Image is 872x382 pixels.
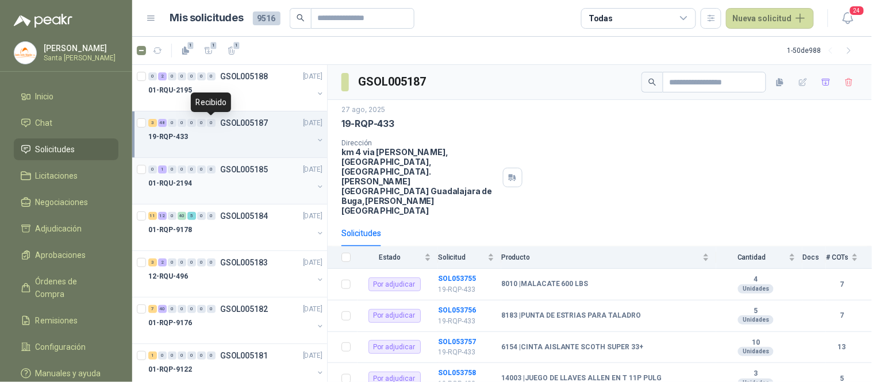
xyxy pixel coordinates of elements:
h3: GSOL005187 [358,73,428,91]
p: GSOL005187 [220,119,268,127]
th: Docs [802,246,826,269]
a: 3 48 0 0 0 0 0 GSOL005187[DATE] 19-RQP-433 [148,116,325,153]
div: 1 [158,165,167,173]
div: Todas [589,12,613,25]
b: 5 [716,307,796,316]
th: Estado [358,246,438,269]
a: Inicio [14,86,118,107]
img: Company Logo [14,42,36,64]
p: [DATE] [303,211,322,222]
a: Licitaciones [14,165,118,187]
span: Cantidad [716,253,786,261]
span: Configuración [36,341,86,353]
p: Santa [PERSON_NAME] [44,55,116,61]
div: 0 [168,165,176,173]
p: 19-RQP-433 [438,347,494,358]
p: 19-RQP-433 [438,316,494,327]
div: 0 [197,119,206,127]
span: 1 [210,41,218,50]
b: 8183 | PUNTA DE ESTRIAS PARA TALADRO [501,311,641,321]
div: 0 [187,165,196,173]
h1: Mis solicitudes [170,10,244,26]
div: 0 [187,119,196,127]
div: 0 [178,258,186,267]
p: 01-RQU-2195 [148,85,192,96]
span: Adjudicación [36,222,82,235]
div: 0 [207,212,216,220]
div: 0 [178,305,186,313]
div: 0 [207,72,216,80]
div: 1 [148,352,157,360]
p: 12-RQU-496 [148,271,188,282]
span: Producto [501,253,700,261]
div: 2 [158,258,167,267]
div: 40 [158,305,167,313]
div: 12 [158,212,167,220]
div: Solicitudes [341,227,381,240]
p: 19-RQP-433 [341,118,394,130]
p: GSOL005183 [220,258,268,267]
p: 19-RQP-433 [438,284,494,295]
div: 0 [178,165,186,173]
th: Producto [501,246,716,269]
div: Unidades [738,315,774,325]
a: SOL053756 [438,306,476,314]
div: 7 [148,305,157,313]
div: 0 [148,72,157,80]
b: 8010 | MALACATE 600 LBS [501,280,589,289]
a: 3 2 0 0 0 0 0 GSOL005183[DATE] 12-RQU-496 [148,256,325,292]
div: 0 [207,258,216,267]
b: 10 [716,338,796,348]
div: Unidades [738,284,774,294]
a: 0 2 0 0 0 0 0 GSOL005188[DATE] 01-RQU-2195 [148,70,325,106]
p: 01-RQU-2194 [148,178,192,189]
span: search [297,14,305,22]
span: # COTs [826,253,849,261]
a: Órdenes de Compra [14,271,118,305]
p: [DATE] [303,71,322,82]
b: SOL053758 [438,369,476,377]
div: 0 [168,258,176,267]
div: 3 [148,119,157,127]
a: SOL053755 [438,275,476,283]
b: 13 [826,342,858,353]
div: 0 [197,165,206,173]
div: 0 [207,305,216,313]
p: [DATE] [303,164,322,175]
span: 1 [233,41,241,50]
b: 3 [716,369,796,379]
a: Aprobaciones [14,244,118,266]
span: Estado [358,253,422,261]
div: 0 [197,212,206,220]
span: Inicio [36,90,54,103]
button: 1 [199,41,218,60]
th: # COTs [826,246,872,269]
span: 24 [849,5,865,16]
span: Negociaciones [36,196,89,209]
div: 0 [187,258,196,267]
span: Licitaciones [36,169,78,182]
a: 7 40 0 0 0 0 0 GSOL005182[DATE] 01-RQP-9176 [148,302,325,339]
a: Adjudicación [14,218,118,240]
div: 5 [187,212,196,220]
button: 1 [176,41,195,60]
div: 0 [207,165,216,173]
span: Aprobaciones [36,249,86,261]
div: Por adjudicar [368,277,421,291]
span: Solicitudes [36,143,75,156]
b: 6154 | CINTA AISLANTE SCOTH SUPER 33+ [501,343,644,352]
b: 7 [826,279,858,290]
a: Remisiones [14,310,118,331]
p: 01-RQP-9178 [148,225,192,236]
p: 27 ago, 2025 [341,105,385,115]
div: 0 [197,72,206,80]
div: 0 [168,212,176,220]
p: [DATE] [303,118,322,129]
img: Logo peakr [14,14,72,28]
div: Por adjudicar [368,340,421,354]
div: 0 [178,72,186,80]
div: 1 - 50 de 988 [788,41,858,60]
div: 0 [187,72,196,80]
